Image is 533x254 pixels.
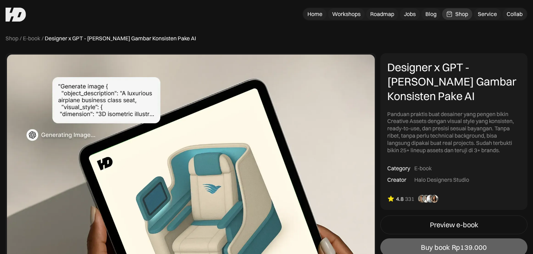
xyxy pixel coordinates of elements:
a: Workshops [328,8,365,20]
div: Buy book [421,243,450,252]
div: Panduan praktis buat desainer yang pengen bikin Creative Assets dengan visual style yang konsiste... [387,110,521,154]
div: / [42,35,43,42]
a: Roadmap [366,8,398,20]
div: Preview e-book [430,221,478,229]
div: Rp139.000 [452,243,487,252]
div: Workshops [332,10,361,18]
a: Jobs [400,8,420,20]
div: E-book [414,165,432,172]
div: Designer x GPT - [PERSON_NAME] Gambar Konsisten Pake AI [387,60,521,104]
div: Shop [455,10,468,18]
a: Shop [442,8,472,20]
a: Collab [502,8,527,20]
div: Jobs [404,10,416,18]
div: Collab [507,10,523,18]
div: Roadmap [370,10,394,18]
a: Service [474,8,501,20]
div: Blog [425,10,437,18]
div: Service [478,10,497,18]
div: Category [387,165,410,172]
a: Preview e-book [380,215,527,234]
a: E-book [23,35,40,42]
div: 331 [405,195,414,203]
div: Designer x GPT - [PERSON_NAME] Gambar Konsisten Pake AI [45,35,196,42]
div: / [20,35,22,42]
div: Halo Designers Studio [414,176,469,183]
div: Home [307,10,322,18]
a: Shop [6,35,18,42]
div: Creator [387,176,406,183]
div: 4.8 [396,195,404,203]
a: Blog [421,8,441,20]
a: Home [303,8,327,20]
